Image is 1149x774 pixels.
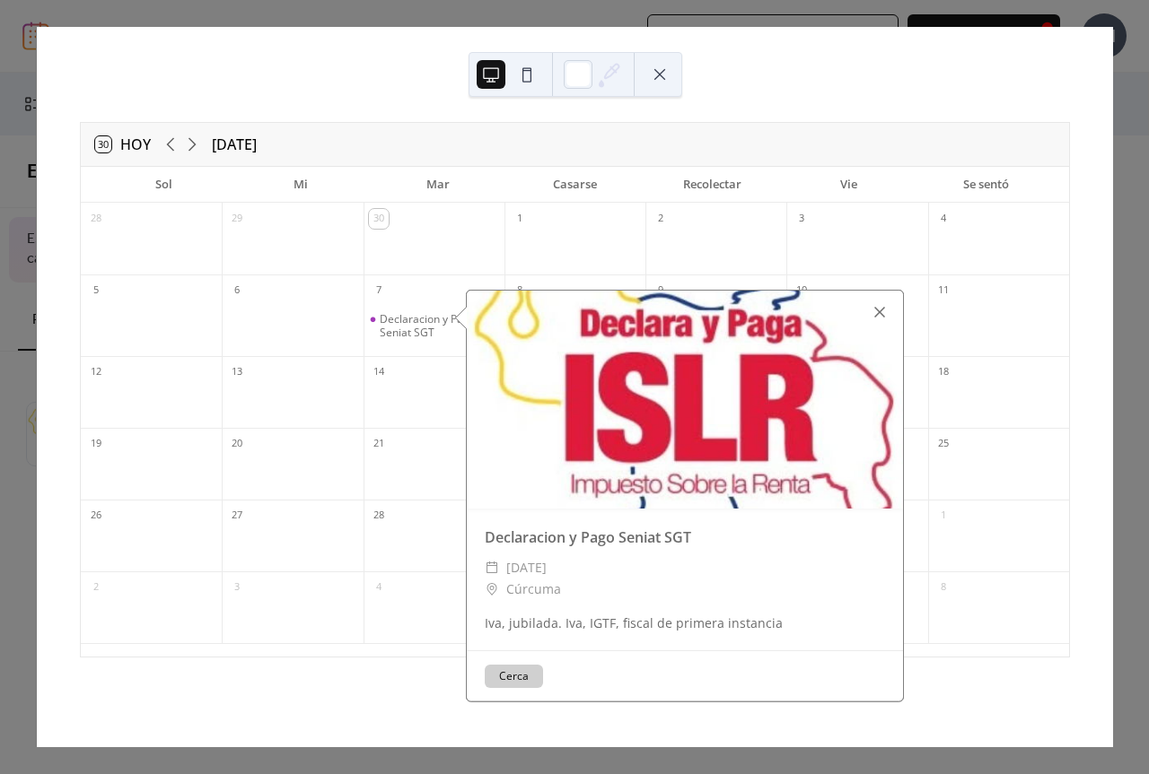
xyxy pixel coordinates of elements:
font: 11 [938,283,949,296]
font: 3 [799,211,804,224]
font: 25 [938,436,949,449]
font: 10 [796,283,807,296]
font: 27 [232,508,242,521]
button: Cerca [485,665,543,688]
font: Mar [426,176,450,192]
font: 28 [91,211,101,224]
font: Iva, jubilada. Iva, IGTF, fiscal de primera instancia [485,614,783,631]
font: 1 [941,508,946,521]
font: Declaracion y Pago Seniat SGT [485,527,691,547]
font: Sol [155,176,172,192]
font: 3 [234,579,240,593]
font: 12 [91,364,101,378]
font: 2 [658,211,663,224]
font: Vie [840,176,857,192]
font: 19 [91,436,101,449]
font: 26 [91,508,101,521]
font: 9 [658,283,663,296]
font: [DATE] [212,135,257,154]
font: 8 [941,579,946,593]
font: 2 [93,579,99,593]
font: Declaracion y Pago Seniat SGT [380,311,476,341]
button: 30Hoy [89,132,157,157]
font: Se sentó [963,176,1009,192]
font: 28 [373,508,384,521]
font: Cúrcuma [506,580,561,597]
font: 13 [232,364,242,378]
font: [DATE] [506,559,547,576]
font: 29 [232,211,242,224]
font: 1 [517,211,522,224]
font: 6 [234,283,240,296]
font: 21 [373,436,384,449]
font: 20 [232,436,242,449]
font: 14 [373,364,384,378]
font: Mi [294,176,308,192]
font: 4 [941,211,946,224]
font: 7 [376,283,382,296]
div: Declaracion y Pago Seniat SGT [364,312,504,340]
font: 8 [517,283,522,296]
font: 30 [373,211,384,224]
font: 5 [93,283,99,296]
font: 18 [938,364,949,378]
font: Casarse [553,176,597,192]
font: Recolectar [683,176,741,192]
font: 4 [376,579,382,593]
